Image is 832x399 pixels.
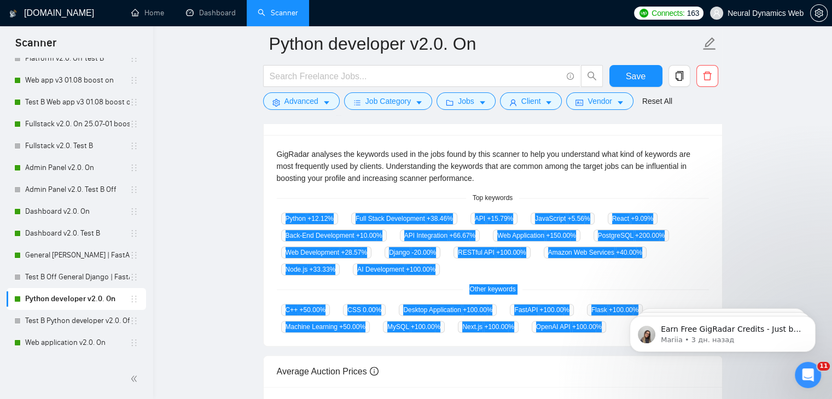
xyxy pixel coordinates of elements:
div: Average Auction Prices [277,356,709,387]
li: Test B Off General Django | FastAPI v2.0. [7,266,146,288]
span: +50.00 % [300,306,326,314]
span: +10.00 % [356,232,382,239]
span: search [581,71,602,81]
a: Platform v2.0. Off test B [25,48,130,69]
span: holder [130,54,138,63]
span: folder [446,98,453,107]
button: folderJobscaret-down [437,92,496,110]
a: Test B Python developer v2.0. Off [25,310,130,332]
a: Admin Panel v2.0. On [25,157,130,179]
span: Connects: [651,7,684,19]
span: setting [272,98,280,107]
span: Scanner [7,35,65,58]
span: holder [130,207,138,216]
span: +40.00 % [616,249,642,256]
li: Dashboard v2.0. Test B [7,222,146,244]
span: Advanced [284,95,318,107]
span: +100.00 % [539,306,569,314]
button: idcardVendorcaret-down [566,92,633,110]
span: +150.00 % [546,232,575,239]
a: Fullstack v2.0. On 25.07-01 boost [25,113,130,135]
span: holder [130,316,138,325]
div: GigRadar analyses the keywords used in the jobs found by this scanner to help you understand what... [277,148,709,184]
span: CSS [343,304,386,316]
span: FastAPI [510,304,573,316]
span: holder [130,120,138,128]
button: barsJob Categorycaret-down [344,92,432,110]
span: caret-down [415,98,423,107]
span: idcard [575,98,583,107]
span: +9.09 % [631,215,653,222]
span: API [470,213,517,225]
span: holder [130,229,138,238]
span: Next.js [458,321,518,333]
a: Test B Off General Django | FastAPI v2.0. [25,266,130,288]
span: Client [521,95,541,107]
span: holder [130,163,138,172]
a: Test B Web app v3 01.08 boost on [25,91,130,113]
span: caret-down [616,98,624,107]
a: Dashboard v2.0. On [25,201,130,222]
span: copy [669,71,690,81]
span: +50.00 % [339,323,365,331]
span: API Integration [400,230,480,242]
span: bars [353,98,361,107]
a: homeHome [131,8,164,17]
span: info-circle [370,367,379,375]
a: Dashboard v2.0. Test B [25,222,130,244]
span: Amazon Web Services [544,247,647,259]
span: Other keywords [463,284,522,295]
span: MySQL [383,321,445,333]
span: double-left [130,373,141,384]
li: Admin Panel v2.0. Test B Off [7,179,146,201]
a: Web application v2.0. On [25,332,130,354]
span: Back-End Development [281,230,387,242]
span: holder [130,338,138,347]
span: holder [130,142,138,150]
a: dashboardDashboard [186,8,236,17]
li: Web app v3 01.08 boost on [7,69,146,91]
span: +200.00 % [635,232,665,239]
span: -20.00 % [411,249,436,256]
span: RESTful API [453,247,530,259]
span: delete [697,71,718,81]
span: OpenAI API [532,321,606,333]
span: holder [130,76,138,85]
li: Python developer v2.0. On [7,288,146,310]
span: JavaScript [531,213,594,225]
span: edit [702,37,717,51]
span: Save [626,69,645,83]
span: +100.00 % [463,306,492,314]
button: search [581,65,603,87]
span: 0.00 % [363,306,381,314]
button: Save [609,65,662,87]
span: caret-down [323,98,330,107]
span: holder [130,185,138,194]
span: +100.00 % [609,306,638,314]
li: Web application v2.0. Off test B [7,354,146,375]
button: settingAdvancedcaret-down [263,92,340,110]
a: Reset All [642,95,672,107]
iframe: Intercom notifications сообщение [613,293,832,369]
span: +5.56 % [568,215,590,222]
a: searchScanner [258,8,298,17]
span: caret-down [479,98,486,107]
span: +100.00 % [406,266,435,273]
li: Test B Python developer v2.0. Off [7,310,146,332]
a: Fullstack v2.0. Test B [25,135,130,157]
button: delete [696,65,718,87]
input: Scanner name... [269,30,700,57]
span: +15.79 % [487,215,513,222]
span: Top keywords [466,193,519,203]
li: Dashboard v2.0. On [7,201,146,222]
img: upwork-logo.png [639,9,648,17]
li: Web application v2.0. On [7,332,146,354]
li: Admin Panel v2.0. On [7,157,146,179]
span: user [713,9,720,17]
span: C++ [281,304,330,316]
span: holder [130,295,138,303]
button: userClientcaret-down [500,92,562,110]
